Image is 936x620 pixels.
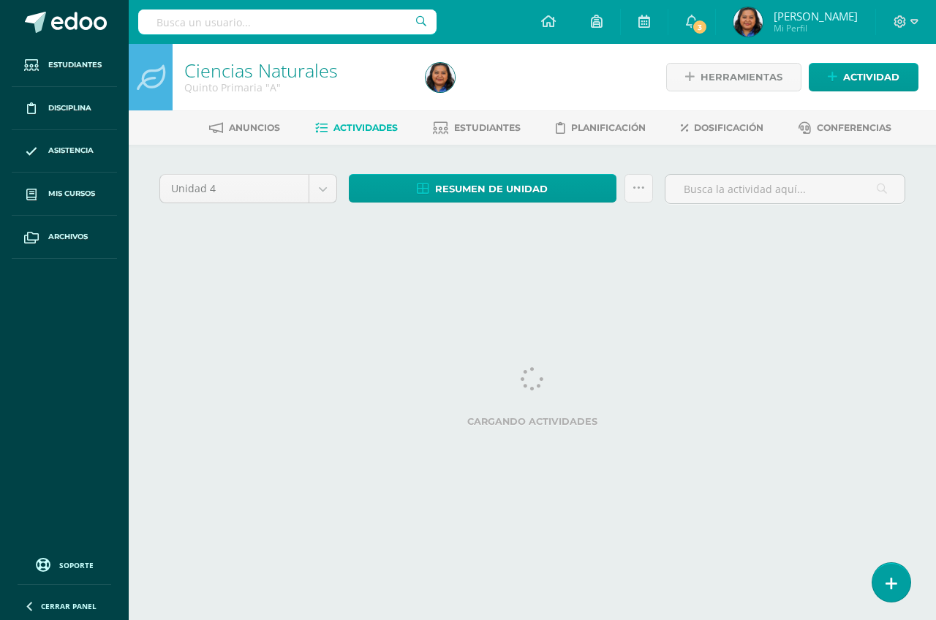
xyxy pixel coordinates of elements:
span: Archivos [48,231,88,243]
input: Busca la actividad aquí... [665,175,905,203]
input: Busca un usuario... [138,10,437,34]
a: Soporte [18,554,111,574]
a: Estudiantes [12,44,117,87]
a: Mis cursos [12,173,117,216]
a: Disciplina [12,87,117,130]
span: Estudiantes [454,122,521,133]
a: Actividad [809,63,918,91]
a: Planificación [556,116,646,140]
label: Cargando actividades [159,416,905,427]
div: Quinto Primaria 'A' [184,80,408,94]
span: [PERSON_NAME] [774,9,858,23]
a: Dosificación [681,116,763,140]
span: Estudiantes [48,59,102,71]
span: Dosificación [694,122,763,133]
a: Herramientas [666,63,801,91]
span: Anuncios [229,122,280,133]
a: Resumen de unidad [349,174,616,203]
a: Ciencias Naturales [184,58,338,83]
a: Actividades [315,116,398,140]
span: Mis cursos [48,188,95,200]
span: Asistencia [48,145,94,156]
span: Herramientas [701,64,782,91]
a: Conferencias [799,116,891,140]
span: 3 [692,19,708,35]
span: Soporte [59,560,94,570]
span: Cerrar panel [41,601,97,611]
a: Anuncios [209,116,280,140]
span: Disciplina [48,102,91,114]
span: Resumen de unidad [435,175,548,203]
span: Actividad [843,64,899,91]
a: Unidad 4 [160,175,336,203]
span: Actividades [333,122,398,133]
span: Mi Perfil [774,22,858,34]
span: Planificación [571,122,646,133]
a: Asistencia [12,130,117,173]
img: 95ff7255e5efb9ef498d2607293e1cff.png [733,7,763,37]
a: Archivos [12,216,117,259]
span: Conferencias [817,122,891,133]
img: 95ff7255e5efb9ef498d2607293e1cff.png [426,63,455,92]
a: Estudiantes [433,116,521,140]
h1: Ciencias Naturales [184,60,408,80]
span: Unidad 4 [171,175,298,203]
